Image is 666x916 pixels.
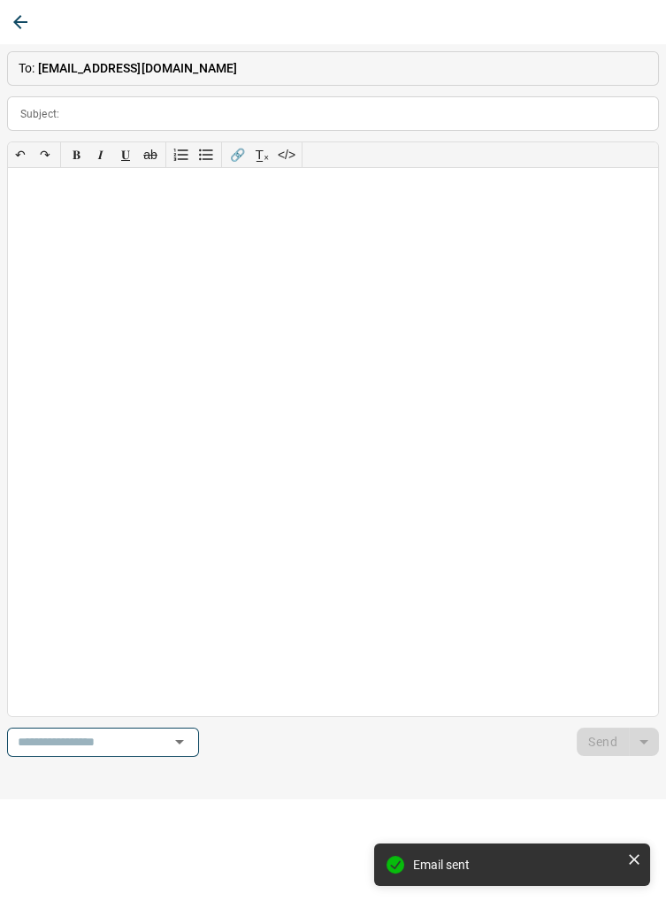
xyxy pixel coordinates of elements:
button: 𝑰 [88,142,113,167]
div: Email sent [413,858,620,872]
span: 𝐔 [121,148,130,162]
button: ab [138,142,163,167]
button: 𝐔 [113,142,138,167]
button: 𝐁 [64,142,88,167]
s: ab [143,148,157,162]
p: Subject: [20,106,59,122]
button: Open [167,729,192,754]
span: [EMAIL_ADDRESS][DOMAIN_NAME] [38,61,238,75]
button: ↶ [8,142,33,167]
button: T̲ₓ [249,142,274,167]
button: </> [274,142,299,167]
button: ↷ [33,142,57,167]
div: split button [577,728,659,756]
button: 🔗 [225,142,249,167]
button: Bullet list [194,142,218,167]
button: Numbered list [169,142,194,167]
p: To: [7,51,659,86]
